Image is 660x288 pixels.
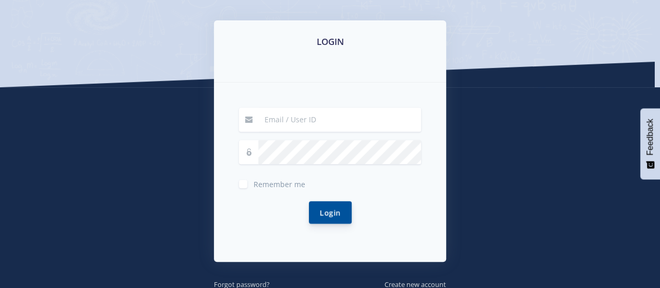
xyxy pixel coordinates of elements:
[254,179,305,189] span: Remember me
[309,201,352,224] button: Login
[226,35,434,49] h3: LOGIN
[258,108,421,132] input: Email / User ID
[640,108,660,179] button: Feedback - Show survey
[645,119,655,155] span: Feedback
